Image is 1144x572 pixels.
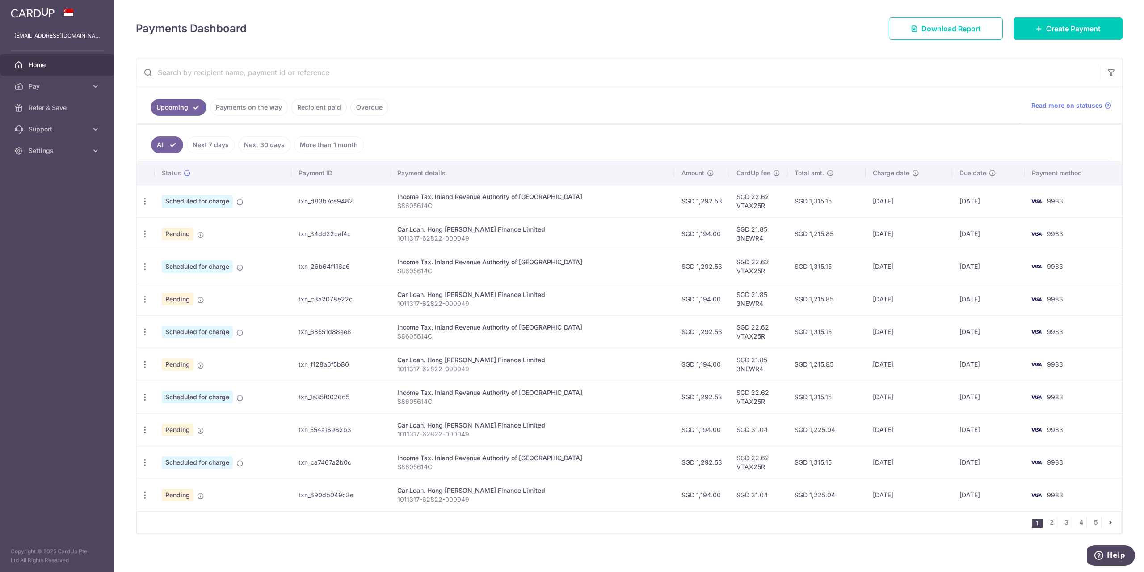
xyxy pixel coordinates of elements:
[1027,196,1045,207] img: Bank Card
[866,315,952,348] td: [DATE]
[889,17,1003,40] a: Download Report
[162,195,233,208] span: Scheduled for charge
[291,283,390,315] td: txn_c3a2078e22c
[1047,360,1063,368] span: 9983
[29,60,88,69] span: Home
[162,228,193,240] span: Pending
[1025,161,1122,185] th: Payment method
[1027,359,1045,370] img: Bank Card
[162,326,233,338] span: Scheduled for charge
[397,290,667,299] div: Car Loan. Hong [PERSON_NAME] Finance Limited
[1047,263,1063,270] span: 9983
[1090,517,1101,528] a: 5
[397,495,667,504] p: 1011317-62822-000049
[1047,328,1063,335] span: 9983
[674,413,729,446] td: SGD 1,194.00
[1076,517,1086,528] a: 4
[1047,491,1063,499] span: 9983
[866,381,952,413] td: [DATE]
[162,424,193,436] span: Pending
[674,217,729,250] td: SGD 1,194.00
[787,381,866,413] td: SGD 1,315.15
[291,250,390,283] td: txn_26b64f116a6
[291,161,390,185] th: Payment ID
[736,169,770,178] span: CardUp fee
[873,169,909,178] span: Charge date
[674,250,729,283] td: SGD 1,292.53
[795,169,824,178] span: Total amt.
[866,413,952,446] td: [DATE]
[162,358,193,371] span: Pending
[29,82,88,91] span: Pay
[1027,261,1045,272] img: Bank Card
[959,169,986,178] span: Due date
[397,201,667,210] p: S8605614C
[162,489,193,501] span: Pending
[729,381,787,413] td: SGD 22.62 VTAX25R
[162,391,233,403] span: Scheduled for charge
[29,125,88,134] span: Support
[291,413,390,446] td: txn_554a16962b3
[952,381,1025,413] td: [DATE]
[1047,197,1063,205] span: 9983
[1087,545,1135,568] iframe: Opens a widget where you can find more information
[238,136,290,153] a: Next 30 days
[1061,517,1072,528] a: 3
[1031,101,1111,110] a: Read more on statuses
[14,31,100,40] p: [EMAIL_ADDRESS][DOMAIN_NAME]
[397,356,667,364] div: Car Loan. Hong [PERSON_NAME] Finance Limited
[162,260,233,273] span: Scheduled for charge
[674,479,729,511] td: SGD 1,194.00
[729,217,787,250] td: SGD 21.85 3NEWR4
[291,315,390,348] td: txn_68551d88ee8
[787,283,866,315] td: SGD 1,215.85
[787,217,866,250] td: SGD 1,215.85
[1047,458,1063,466] span: 9983
[674,381,729,413] td: SGD 1,292.53
[787,250,866,283] td: SGD 1,315.15
[1027,326,1045,337] img: Bank Card
[952,283,1025,315] td: [DATE]
[11,7,55,18] img: CardUp
[1046,23,1101,34] span: Create Payment
[674,315,729,348] td: SGD 1,292.53
[1032,512,1121,533] nav: pager
[674,348,729,381] td: SGD 1,194.00
[787,315,866,348] td: SGD 1,315.15
[390,161,674,185] th: Payment details
[1047,426,1063,433] span: 9983
[291,99,347,116] a: Recipient paid
[136,58,1101,87] input: Search by recipient name, payment id or reference
[952,315,1025,348] td: [DATE]
[397,397,667,406] p: S8605614C
[291,185,390,217] td: txn_d83b7ce9482
[397,462,667,471] p: S8605614C
[187,136,235,153] a: Next 7 days
[1046,517,1057,528] a: 2
[674,283,729,315] td: SGD 1,194.00
[729,315,787,348] td: SGD 22.62 VTAX25R
[921,23,981,34] span: Download Report
[866,446,952,479] td: [DATE]
[397,225,667,234] div: Car Loan. Hong [PERSON_NAME] Finance Limited
[1047,295,1063,303] span: 9983
[397,421,667,430] div: Car Loan. Hong [PERSON_NAME] Finance Limited
[397,192,667,201] div: Income Tax. Inland Revenue Authority of [GEOGRAPHIC_DATA]
[162,456,233,469] span: Scheduled for charge
[1027,294,1045,305] img: Bank Card
[866,348,952,381] td: [DATE]
[952,479,1025,511] td: [DATE]
[1032,519,1043,528] li: 1
[1047,393,1063,401] span: 9983
[291,217,390,250] td: txn_34dd22caf4c
[729,185,787,217] td: SGD 22.62 VTAX25R
[291,446,390,479] td: txn_ca7467a2b0c
[210,99,288,116] a: Payments on the way
[397,486,667,495] div: Car Loan. Hong [PERSON_NAME] Finance Limited
[1027,424,1045,435] img: Bank Card
[29,146,88,155] span: Settings
[952,348,1025,381] td: [DATE]
[1027,392,1045,403] img: Bank Card
[787,413,866,446] td: SGD 1,225.04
